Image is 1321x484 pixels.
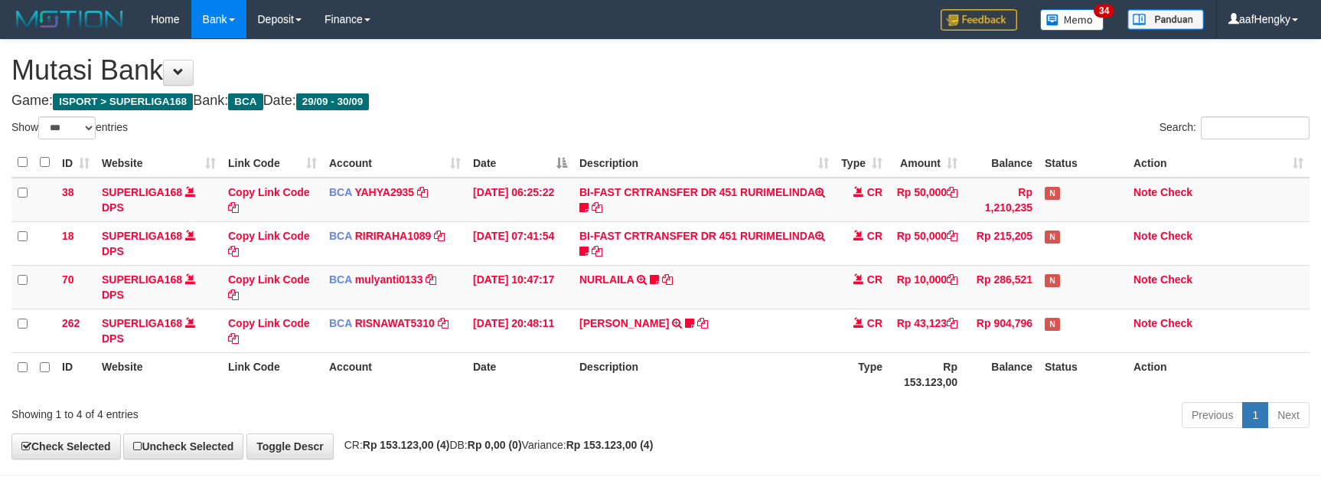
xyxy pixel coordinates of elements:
[573,221,835,265] td: BI-FAST CRTRANSFER DR 451 RURIMELINDA
[1242,402,1268,428] a: 1
[697,317,708,329] a: Copy YOSI EFENDI to clipboard
[354,186,414,198] a: YAHYA2935
[579,273,634,286] a: NURLAILA
[323,352,467,396] th: Account
[867,186,882,198] span: CR
[835,148,889,178] th: Type: activate to sort column ascending
[947,186,957,198] a: Copy Rp 50,000 to clipboard
[1160,116,1310,139] label: Search:
[1267,402,1310,428] a: Next
[964,148,1039,178] th: Balance
[889,309,964,352] td: Rp 43,123
[102,186,182,198] a: SUPERLIGA168
[573,178,835,222] td: BI-FAST CRTRANSFER DR 451 RURIMELINDA
[889,148,964,178] th: Amount: activate to sort column ascending
[1127,9,1204,30] img: panduan.png
[102,317,182,329] a: SUPERLIGA168
[573,352,835,396] th: Description
[1160,230,1192,242] a: Check
[355,317,435,329] a: RISNAWAT5310
[296,93,370,110] span: 29/09 - 30/09
[1160,273,1192,286] a: Check
[592,201,602,214] a: Copy BI-FAST CRTRANSFER DR 451 RURIMELINDA to clipboard
[123,433,243,459] a: Uncheck Selected
[467,178,573,222] td: [DATE] 06:25:22
[468,439,522,451] strong: Rp 0,00 (0)
[11,55,1310,86] h1: Mutasi Bank
[222,148,323,178] th: Link Code: activate to sort column ascending
[1133,317,1157,329] a: Note
[62,186,74,198] span: 38
[228,230,310,257] a: Copy Link Code
[96,265,222,309] td: DPS
[96,178,222,222] td: DPS
[426,273,436,286] a: Copy mulyanti0133 to clipboard
[323,148,467,178] th: Account: activate to sort column ascending
[1201,116,1310,139] input: Search:
[38,116,96,139] select: Showentries
[222,352,323,396] th: Link Code
[11,8,128,31] img: MOTION_logo.png
[329,317,352,329] span: BCA
[867,317,882,329] span: CR
[11,116,128,139] label: Show entries
[1040,9,1104,31] img: Button%20Memo.svg
[947,317,957,329] a: Copy Rp 43,123 to clipboard
[56,148,96,178] th: ID: activate to sort column ascending
[417,186,428,198] a: Copy YAHYA2935 to clipboard
[467,352,573,396] th: Date
[1182,402,1243,428] a: Previous
[467,148,573,178] th: Date: activate to sort column descending
[964,178,1039,222] td: Rp 1,210,235
[228,273,310,301] a: Copy Link Code
[867,230,882,242] span: CR
[467,265,573,309] td: [DATE] 10:47:17
[964,265,1039,309] td: Rp 286,521
[579,317,669,329] a: [PERSON_NAME]
[1045,187,1060,200] span: Has Note
[228,93,263,110] span: BCA
[1045,318,1060,331] span: Has Note
[355,230,432,242] a: RIRIRAHA1089
[941,9,1017,31] img: Feedback.jpg
[662,273,673,286] a: Copy NURLAILA to clipboard
[947,230,957,242] a: Copy Rp 50,000 to clipboard
[964,221,1039,265] td: Rp 215,205
[11,433,121,459] a: Check Selected
[434,230,445,242] a: Copy RIRIRAHA1089 to clipboard
[102,273,182,286] a: SUPERLIGA168
[566,439,654,451] strong: Rp 153.123,00 (4)
[1127,148,1310,178] th: Action: activate to sort column ascending
[96,221,222,265] td: DPS
[102,230,182,242] a: SUPERLIGA168
[96,148,222,178] th: Website: activate to sort column ascending
[835,352,889,396] th: Type
[889,178,964,222] td: Rp 50,000
[1039,148,1127,178] th: Status
[1133,186,1157,198] a: Note
[11,401,539,422] div: Showing 1 to 4 of 4 entries
[1133,230,1157,242] a: Note
[889,352,964,396] th: Rp 153.123,00
[964,309,1039,352] td: Rp 904,796
[62,273,74,286] span: 70
[1045,231,1060,244] span: Has Note
[1160,317,1192,329] a: Check
[11,93,1310,109] h4: Game: Bank: Date:
[56,352,96,396] th: ID
[96,309,222,352] td: DPS
[62,317,80,329] span: 262
[337,439,654,451] span: CR: DB: Variance:
[1127,352,1310,396] th: Action
[329,186,352,198] span: BCA
[1160,186,1192,198] a: Check
[889,265,964,309] td: Rp 10,000
[1045,274,1060,287] span: Has Note
[53,93,193,110] span: ISPORT > SUPERLIGA168
[228,317,310,345] a: Copy Link Code
[947,273,957,286] a: Copy Rp 10,000 to clipboard
[355,273,423,286] a: mulyanti0133
[592,245,602,257] a: Copy BI-FAST CRTRANSFER DR 451 RURIMELINDA to clipboard
[62,230,74,242] span: 18
[329,273,352,286] span: BCA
